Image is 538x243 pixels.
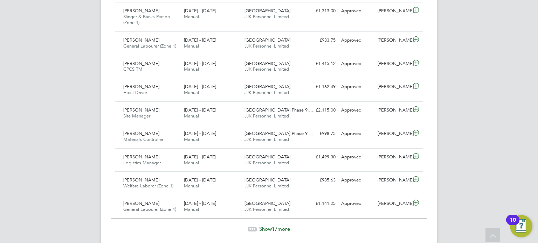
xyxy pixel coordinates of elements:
div: Approved [338,151,375,163]
div: Approved [338,5,375,17]
span: [PERSON_NAME] [123,84,159,90]
button: Open Resource Center, 10 new notifications [510,215,532,237]
div: £1,499.30 [302,151,338,163]
span: [GEOGRAPHIC_DATA] [244,154,290,160]
span: 17 [272,226,277,232]
span: Logistics Manager [123,160,161,166]
span: [GEOGRAPHIC_DATA] Phase 9.… [244,107,313,113]
div: [PERSON_NAME] [375,151,411,163]
span: Manual [184,206,199,212]
span: Manual [184,66,199,72]
span: JJK Personnel Limited [244,206,289,212]
div: Approved [338,105,375,116]
div: [PERSON_NAME] [375,128,411,140]
span: [DATE] - [DATE] [184,37,216,43]
span: [DATE] - [DATE] [184,154,216,160]
div: £1,415.12 [302,58,338,70]
div: Approved [338,198,375,209]
span: [GEOGRAPHIC_DATA] [244,84,290,90]
span: [PERSON_NAME] [123,200,159,206]
span: Manual [184,43,199,49]
span: [PERSON_NAME] [123,60,159,66]
span: [GEOGRAPHIC_DATA] [244,8,290,14]
span: [GEOGRAPHIC_DATA] Phase 9.… [244,130,313,136]
span: Manual [184,90,199,95]
span: Slinger & Banks Person (Zone 1) [123,14,170,26]
span: Welfare Laborer (Zone 1) [123,183,173,189]
span: [PERSON_NAME] [123,37,159,43]
div: £933.75 [302,35,338,46]
div: Approved [338,128,375,140]
span: [PERSON_NAME] [123,130,159,136]
span: [DATE] - [DATE] [184,130,216,136]
span: Site Manager [123,113,150,119]
span: Manual [184,136,199,142]
span: CPCS TM [123,66,143,72]
div: [PERSON_NAME] [375,105,411,116]
div: £1,162.49 [302,81,338,93]
div: £1,141.25 [302,198,338,209]
div: Approved [338,81,375,93]
span: JJK Personnel Limited [244,14,289,20]
span: [DATE] - [DATE] [184,60,216,66]
span: [GEOGRAPHIC_DATA] [244,37,290,43]
div: Approved [338,58,375,70]
span: Hoist Driver [123,90,147,95]
span: JJK Personnel Limited [244,160,289,166]
span: General Labourer (Zone 1) [123,206,176,212]
span: Manual [184,160,199,166]
span: Materials Controller [123,136,163,142]
span: [DATE] - [DATE] [184,177,216,183]
span: Manual [184,183,199,189]
span: [DATE] - [DATE] [184,200,216,206]
span: [GEOGRAPHIC_DATA] [244,177,290,183]
span: JJK Personnel Limited [244,43,289,49]
span: JJK Personnel Limited [244,66,289,72]
div: £1,313.00 [302,5,338,17]
div: Approved [338,35,375,46]
span: General Labourer (Zone 1) [123,43,176,49]
span: JJK Personnel Limited [244,136,289,142]
span: [PERSON_NAME] [123,177,159,183]
div: [PERSON_NAME] [375,35,411,46]
div: £985.63 [302,174,338,186]
span: [DATE] - [DATE] [184,8,216,14]
div: [PERSON_NAME] [375,174,411,186]
span: [PERSON_NAME] [123,107,159,113]
span: Show more [259,226,290,232]
div: [PERSON_NAME] [375,5,411,17]
div: £998.75 [302,128,338,140]
span: [GEOGRAPHIC_DATA] [244,200,290,206]
span: [DATE] - [DATE] [184,107,216,113]
div: 10 [510,220,516,229]
div: [PERSON_NAME] [375,81,411,93]
span: JJK Personnel Limited [244,183,289,189]
span: [PERSON_NAME] [123,154,159,160]
span: Manual [184,14,199,20]
span: [GEOGRAPHIC_DATA] [244,60,290,66]
span: [DATE] - [DATE] [184,84,216,90]
div: Approved [338,174,375,186]
span: Manual [184,113,199,119]
span: [PERSON_NAME] [123,8,159,14]
div: [PERSON_NAME] [375,58,411,70]
div: [PERSON_NAME] [375,198,411,209]
span: JJK Personnel Limited [244,113,289,119]
span: JJK Personnel Limited [244,90,289,95]
div: £2,115.00 [302,105,338,116]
